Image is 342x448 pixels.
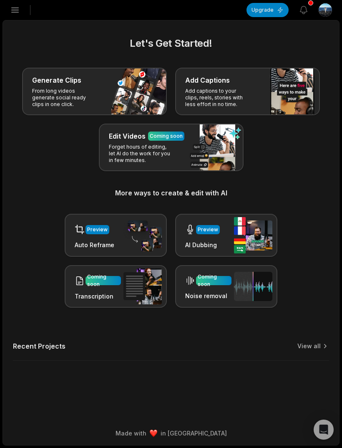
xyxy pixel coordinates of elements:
h3: More ways to create & edit with AI [13,188,329,198]
img: transcription.png [123,268,162,304]
div: Preview [87,226,108,233]
div: Coming soon [150,132,183,140]
h3: Generate Clips [32,75,81,85]
h3: Add Captions [185,75,230,85]
h2: Let's Get Started! [13,36,329,51]
p: Forget hours of editing, let AI do the work for you in few minutes. [109,144,174,164]
img: auto_reframe.png [123,219,162,252]
p: From long videos generate social ready clips in one click. [32,88,97,108]
h3: Noise removal [185,291,231,300]
p: Add captions to your clips, reels, stories with less effort in no time. [185,88,250,108]
h2: Recent Projects [13,342,65,350]
h3: Edit Videos [109,131,146,141]
div: Coming soon [198,273,230,288]
div: Made with in [GEOGRAPHIC_DATA] [10,429,332,438]
button: Upgrade [246,3,289,17]
img: heart emoji [150,430,157,437]
img: ai_dubbing.png [234,217,272,253]
div: Open Intercom Messenger [314,420,334,440]
h3: Auto Reframe [75,240,114,249]
h3: Transcription [75,292,121,301]
div: Preview [198,226,218,233]
a: View all [297,342,321,350]
h3: AI Dubbing [185,240,220,249]
img: noise_removal.png [234,272,272,301]
div: Coming soon [87,273,119,288]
